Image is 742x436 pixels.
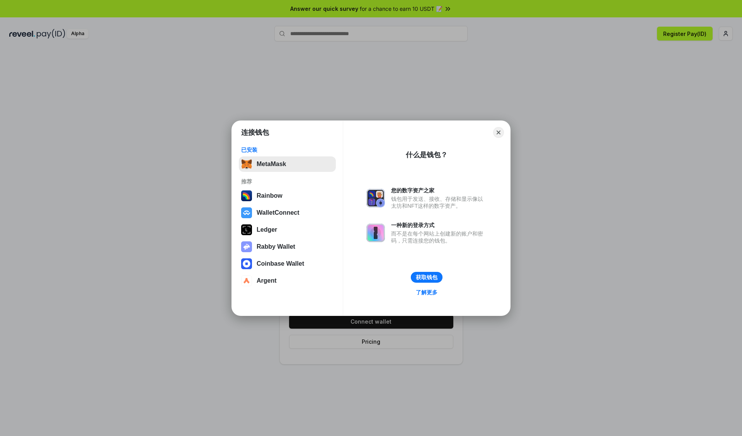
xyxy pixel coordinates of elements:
[257,161,286,168] div: MetaMask
[239,188,336,204] button: Rainbow
[241,159,252,170] img: svg+xml,%3Csvg%20fill%3D%22none%22%20height%3D%2233%22%20viewBox%3D%220%200%2035%2033%22%20width%...
[241,207,252,218] img: svg+xml,%3Csvg%20width%3D%2228%22%20height%3D%2228%22%20viewBox%3D%220%200%2028%2028%22%20fill%3D...
[239,222,336,238] button: Ledger
[241,128,269,137] h1: 连接钱包
[366,224,385,242] img: svg+xml,%3Csvg%20xmlns%3D%22http%3A%2F%2Fwww.w3.org%2F2000%2Fsvg%22%20fill%3D%22none%22%20viewBox...
[411,287,442,297] a: 了解更多
[416,289,437,296] div: 了解更多
[239,273,336,288] button: Argent
[241,190,252,201] img: svg+xml,%3Csvg%20width%3D%22120%22%20height%3D%22120%22%20viewBox%3D%220%200%20120%20120%22%20fil...
[241,224,252,235] img: svg+xml,%3Csvg%20xmlns%3D%22http%3A%2F%2Fwww.w3.org%2F2000%2Fsvg%22%20width%3D%2228%22%20height%3...
[241,241,252,252] img: svg+xml,%3Csvg%20xmlns%3D%22http%3A%2F%2Fwww.w3.org%2F2000%2Fsvg%22%20fill%3D%22none%22%20viewBox...
[257,243,295,250] div: Rabby Wallet
[257,260,304,267] div: Coinbase Wallet
[391,187,487,194] div: 您的数字资产之家
[257,277,277,284] div: Argent
[493,127,504,138] button: Close
[241,146,334,153] div: 已安装
[239,156,336,172] button: MetaMask
[239,205,336,221] button: WalletConnect
[391,195,487,209] div: 钱包用于发送、接收、存储和显示像以太坊和NFT这样的数字资产。
[391,230,487,244] div: 而不是在每个网站上创建新的账户和密码，只需连接您的钱包。
[416,274,437,281] div: 获取钱包
[391,222,487,229] div: 一种新的登录方式
[239,256,336,271] button: Coinbase Wallet
[257,192,283,199] div: Rainbow
[241,258,252,269] img: svg+xml,%3Csvg%20width%3D%2228%22%20height%3D%2228%22%20viewBox%3D%220%200%2028%2028%22%20fill%3D...
[366,189,385,207] img: svg+xml,%3Csvg%20xmlns%3D%22http%3A%2F%2Fwww.w3.org%2F2000%2Fsvg%22%20fill%3D%22none%22%20viewBox...
[257,209,300,216] div: WalletConnect
[239,239,336,254] button: Rabby Wallet
[406,150,448,159] div: 什么是钱包？
[257,226,277,233] div: Ledger
[241,275,252,286] img: svg+xml,%3Csvg%20width%3D%2228%22%20height%3D%2228%22%20viewBox%3D%220%200%2028%2028%22%20fill%3D...
[241,178,334,185] div: 推荐
[411,272,442,283] button: 获取钱包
